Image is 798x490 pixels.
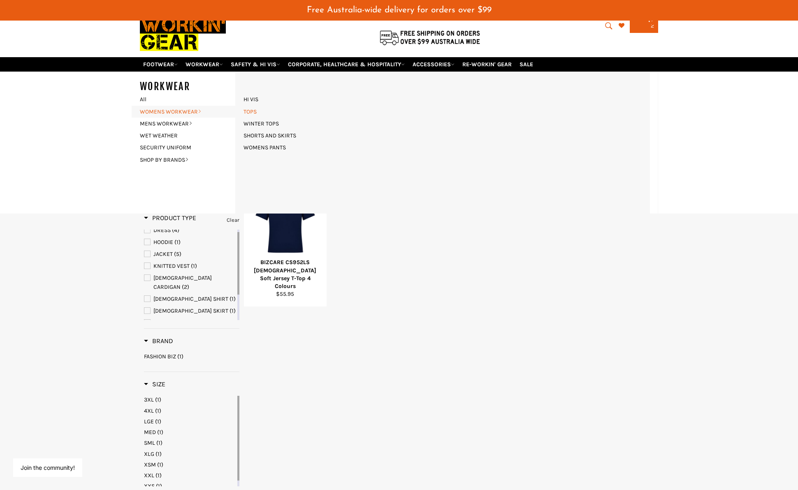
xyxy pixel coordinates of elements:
a: Cart 2 [630,10,658,33]
span: 2 [651,22,654,29]
a: SHOP BY BRANDS [136,154,235,166]
a: SALE [516,57,536,72]
h3: Product Type [144,214,196,222]
a: FOOTWEAR [140,57,181,72]
span: (1) [155,472,162,479]
span: (1) [177,353,183,360]
span: (1) [155,451,162,457]
a: ACCESSORIES [409,57,458,72]
a: LADIES CARDIGAN [144,274,236,292]
a: 3XL [144,396,236,404]
a: LADIES T-TOP [144,318,236,337]
a: DRESS [144,226,236,235]
a: TOPS [239,106,261,118]
div: BIZCARE CS952LS [DEMOGRAPHIC_DATA] Soft Jersey T-Top 4 Colours [249,258,322,290]
a: LADIES SKIRT [144,307,236,316]
a: HI VIS [239,93,262,105]
a: CORPORATE, HEALTHCARE & HOSPITALITY [285,57,408,72]
a: MED [144,428,236,436]
span: 4XL [144,407,154,414]
span: [DEMOGRAPHIC_DATA] SHIRT [153,295,228,302]
h3: Brand [144,337,173,345]
span: (1) [157,461,163,468]
span: (5) [174,251,181,258]
span: (2) [182,283,189,290]
a: LADIES SHIRT [144,295,236,304]
span: (1) [155,396,161,403]
span: (1) [230,307,236,314]
a: All [136,93,244,105]
h3: Size [144,380,165,388]
span: (1) [156,483,162,490]
a: XLG [144,450,236,458]
span: (1) [155,407,161,414]
span: FASHION BIZ [144,353,176,360]
a: XXS [144,482,236,490]
span: XXS [144,483,155,490]
a: FASHION BIZ [144,353,239,360]
span: XSM [144,461,156,468]
span: LGE [144,418,154,425]
img: Workin Gear leaders in Workwear, Safety Boots, PPE, Uniforms. Australia's No.1 in Workwear [140,10,226,57]
a: MENS WORKWEAR [136,118,235,130]
a: XSM [144,461,236,469]
a: 4XL [144,407,236,415]
a: SML [144,439,236,447]
a: RE-WORKIN' GEAR [459,57,515,72]
a: WET WEATHER [136,130,235,142]
span: DRESS [153,227,171,234]
span: SML [144,439,155,446]
span: (1) [174,239,181,246]
a: LGE [144,418,236,425]
span: (4) [172,227,179,234]
a: WOMENS WORKWEAR [136,106,235,118]
span: (1) [156,439,162,446]
span: (1) [155,418,161,425]
span: XLG [144,451,154,457]
span: (1) [230,295,236,302]
a: WORKWEAR [182,57,226,72]
button: Join the community! [21,464,75,471]
span: KNITTED VEST [153,262,190,269]
span: [DEMOGRAPHIC_DATA] T-TOP [153,319,223,335]
span: Free Australia-wide delivery for orders over $99 [307,6,492,14]
span: HOODIE [153,239,173,246]
a: Clear [227,216,239,225]
a: BIZCARE CS952LS Ladies Soft Jersey T-Top 4 ColoursBIZCARE CS952LS [DEMOGRAPHIC_DATA] Soft Jersey ... [244,165,327,307]
div: WOMENS WORKWEAR [235,72,650,214]
h5: WORKWEAR [140,80,244,93]
span: (1) [157,429,163,436]
a: WOMENS PANTS [239,142,290,153]
span: MED [144,429,156,436]
span: 3XL [144,396,154,403]
span: [DEMOGRAPHIC_DATA] SKIRT [153,307,228,314]
a: WINTER TOPS [239,118,283,130]
a: SECURITY UNIFORM [136,142,235,153]
a: SAFETY & HI VIS [227,57,283,72]
a: HOODIE [144,238,236,247]
span: (1) [191,262,197,269]
a: JACKET [144,250,236,259]
a: SHORTS AND SKIRTS [239,130,300,142]
a: XXL [144,471,236,479]
a: KNITTED VEST [144,262,236,271]
span: XXL [144,472,154,479]
span: [DEMOGRAPHIC_DATA] CARDIGAN [153,274,212,290]
img: Flat $9.95 shipping Australia wide [378,29,481,46]
span: JACKET [153,251,173,258]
